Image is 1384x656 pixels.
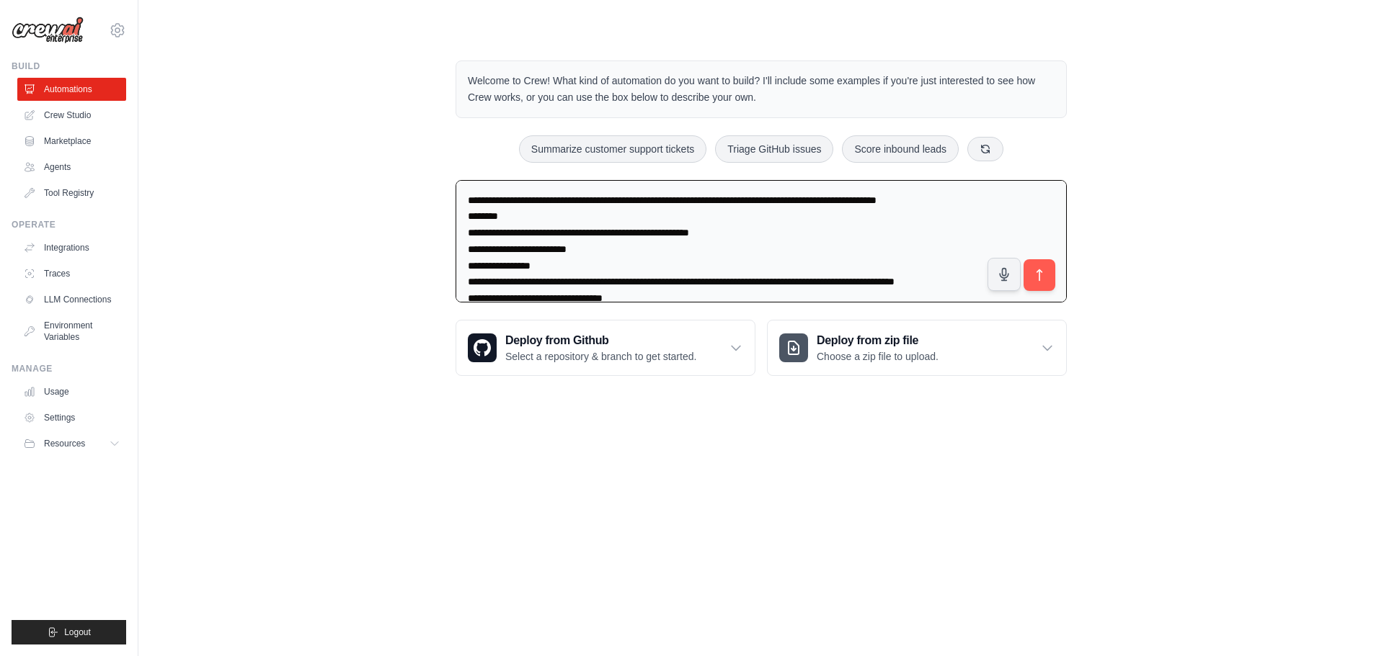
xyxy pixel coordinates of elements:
p: Choose a zip file to upload. [817,349,939,364]
a: Traces [17,262,126,285]
div: Operate [12,219,126,230]
img: Logo [12,17,84,44]
div: Manage [12,363,126,374]
a: Crew Studio [17,104,126,127]
p: Welcome to Crew! What kind of automation do you want to build? I'll include some examples if you'... [468,73,1055,106]
iframe: Chat Widget [1312,587,1384,656]
a: Usage [17,380,126,403]
a: Agents [17,156,126,179]
button: Logout [12,620,126,644]
a: Settings [17,406,126,429]
h3: Deploy from Github [505,332,696,349]
span: Logout [64,626,91,638]
a: Environment Variables [17,314,126,349]
a: LLM Connections [17,288,126,311]
span: Resources [44,438,85,449]
button: Triage GitHub issues [715,135,833,163]
div: Build [12,60,126,72]
a: Tool Registry [17,181,126,205]
button: Score inbound leads [842,135,959,163]
a: Marketplace [17,130,126,153]
p: Select a repository & branch to get started. [505,349,696,364]
a: Automations [17,78,126,101]
a: Integrations [17,236,126,259]
button: Summarize customer support tickets [519,135,706,163]
button: Resources [17,432,126,455]
h3: Deploy from zip file [817,332,939,349]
